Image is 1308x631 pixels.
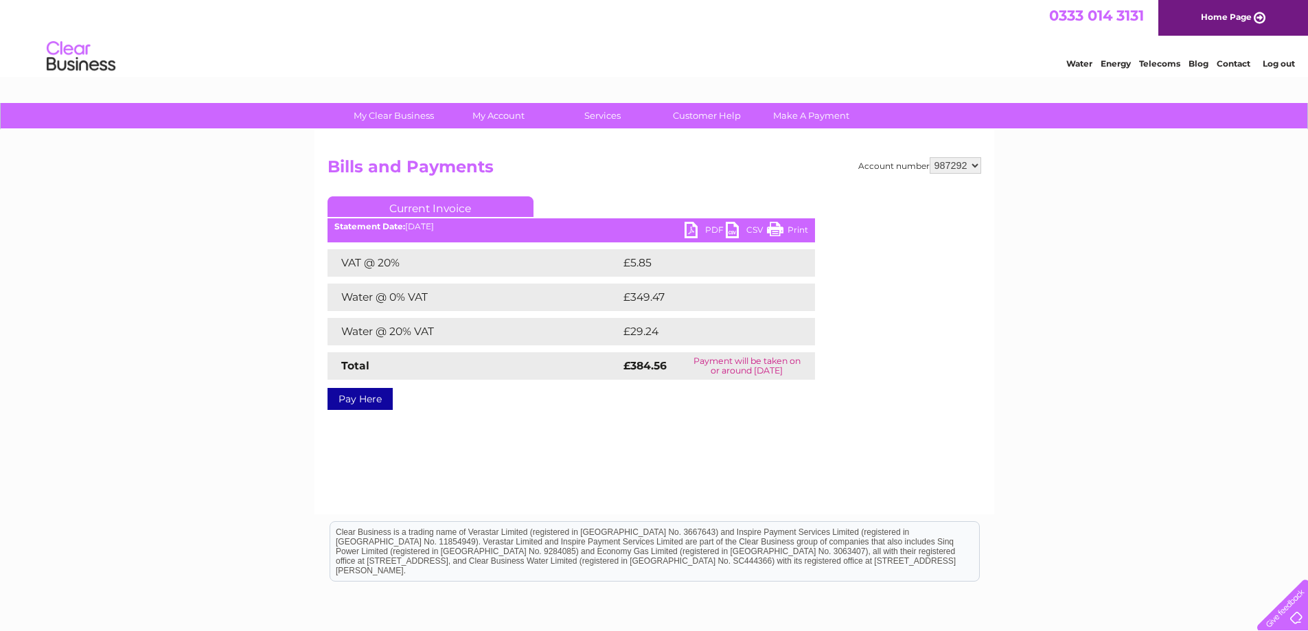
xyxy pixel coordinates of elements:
[330,8,979,67] div: Clear Business is a trading name of Verastar Limited (registered in [GEOGRAPHIC_DATA] No. 3667643...
[858,157,981,174] div: Account number
[623,359,667,372] strong: £384.56
[46,36,116,78] img: logo.png
[620,284,791,311] td: £349.47
[726,222,767,242] a: CSV
[328,318,620,345] td: Water @ 20% VAT
[767,222,808,242] a: Print
[546,103,659,128] a: Services
[441,103,555,128] a: My Account
[328,196,533,217] a: Current Invoice
[755,103,868,128] a: Make A Payment
[1217,58,1250,69] a: Contact
[337,103,450,128] a: My Clear Business
[620,249,783,277] td: £5.85
[328,388,393,410] a: Pay Here
[334,221,405,231] b: Statement Date:
[1101,58,1131,69] a: Energy
[328,222,815,231] div: [DATE]
[1049,7,1144,24] a: 0333 014 3131
[620,318,788,345] td: £29.24
[1066,58,1092,69] a: Water
[685,222,726,242] a: PDF
[650,103,764,128] a: Customer Help
[328,249,620,277] td: VAT @ 20%
[1189,58,1208,69] a: Blog
[679,352,814,380] td: Payment will be taken on or around [DATE]
[328,284,620,311] td: Water @ 0% VAT
[341,359,369,372] strong: Total
[1263,58,1295,69] a: Log out
[328,157,981,183] h2: Bills and Payments
[1139,58,1180,69] a: Telecoms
